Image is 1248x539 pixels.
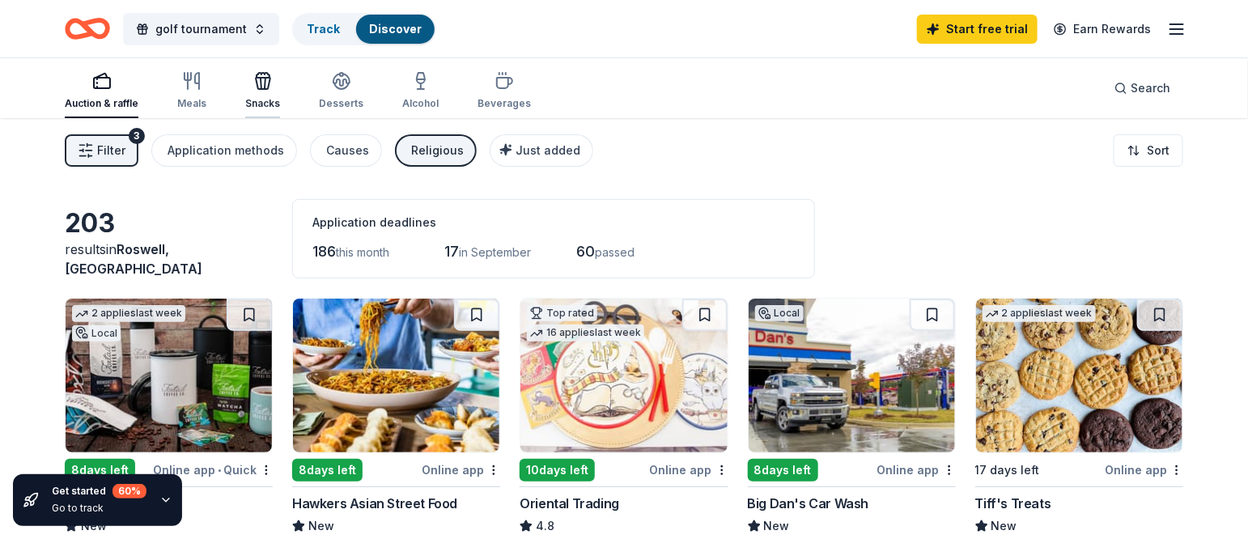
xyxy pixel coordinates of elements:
[520,299,727,452] img: Image for Oriental Trading
[65,241,202,277] span: in
[312,213,795,232] div: Application deadlines
[65,97,138,110] div: Auction & raffle
[536,516,554,536] span: 4.8
[395,134,477,167] button: Religious
[478,97,531,110] div: Beverages
[177,97,206,110] div: Meals
[52,484,146,499] div: Get started
[292,494,457,513] div: Hawkers Asian Street Food
[153,460,273,480] div: Online app Quick
[245,65,280,118] button: Snacks
[527,305,597,321] div: Top rated
[72,305,185,322] div: 2 applies last week
[369,22,422,36] a: Discover
[991,516,1017,536] span: New
[402,65,439,118] button: Alcohol
[168,141,284,160] div: Application methods
[336,245,389,259] span: this month
[595,245,635,259] span: passed
[65,207,273,240] div: 203
[129,128,145,144] div: 3
[1131,79,1170,98] span: Search
[975,460,1040,480] div: 17 days left
[1105,460,1183,480] div: Online app
[975,494,1051,513] div: Tiff's Treats
[1114,134,1183,167] button: Sort
[1044,15,1161,44] a: Earn Rewards
[764,516,790,536] span: New
[650,460,728,480] div: Online app
[748,459,818,482] div: 8 days left
[66,299,272,452] img: Image for Foxtail Coffee Co.
[97,141,125,160] span: Filter
[576,243,595,260] span: 60
[1102,72,1183,104] button: Search
[755,305,804,321] div: Local
[177,65,206,118] button: Meals
[65,10,110,48] a: Home
[65,65,138,118] button: Auction & raffle
[478,65,531,118] button: Beverages
[402,97,439,110] div: Alcohol
[292,13,436,45] button: TrackDiscover
[516,143,580,157] span: Just added
[748,494,869,513] div: Big Dan's Car Wash
[520,459,595,482] div: 10 days left
[245,97,280,110] div: Snacks
[326,141,369,160] div: Causes
[155,19,247,39] span: golf tournament
[65,240,273,278] div: results
[292,459,363,482] div: 8 days left
[527,325,644,342] div: 16 applies last week
[877,460,956,480] div: Online app
[307,22,340,36] a: Track
[319,65,363,118] button: Desserts
[749,299,955,452] img: Image for Big Dan's Car Wash
[976,299,1182,452] img: Image for Tiff's Treats
[65,459,135,482] div: 8 days left
[444,243,459,260] span: 17
[112,484,146,499] div: 60 %
[983,305,1096,322] div: 2 applies last week
[308,516,334,536] span: New
[310,134,382,167] button: Causes
[917,15,1038,44] a: Start free trial
[151,134,297,167] button: Application methods
[312,243,336,260] span: 186
[52,502,146,515] div: Go to track
[520,494,619,513] div: Oriental Trading
[293,299,499,452] img: Image for Hawkers Asian Street Food
[1147,141,1169,160] span: Sort
[319,97,363,110] div: Desserts
[490,134,593,167] button: Just added
[411,141,464,160] div: Religious
[65,241,202,277] span: Roswell, [GEOGRAPHIC_DATA]
[72,325,121,342] div: Local
[65,134,138,167] button: Filter3
[422,460,500,480] div: Online app
[123,13,279,45] button: golf tournament
[459,245,531,259] span: in September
